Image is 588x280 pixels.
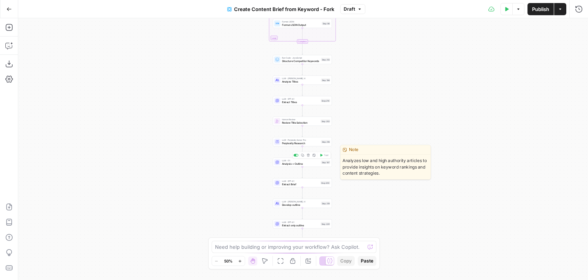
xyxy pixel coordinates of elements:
div: Step 197 [321,161,330,164]
div: Human ReviewReview Title SelectionStep 202 [273,117,332,126]
span: Create Content Brief from Keyword - Fork [234,5,334,13]
span: Format JSON Output [282,23,320,27]
g: Edge from step_206 to step_96 [302,8,303,19]
div: Step 204 [320,181,330,185]
div: Step 218 [321,140,330,143]
div: Step 212 [321,58,330,61]
g: Edge from step_219 to step_220 [302,208,303,219]
div: LLM · GPT-4.1Extract TitlesStep 214 [273,96,332,105]
span: Copy [340,258,352,264]
div: Step 198 [321,78,330,82]
span: Extract only outline [282,223,319,227]
span: Paste [361,258,373,264]
span: LLM · GPT-4.1 [282,221,319,224]
span: LLM · Perplexity Sonar Pro [282,138,320,142]
div: LLM · Perplexity Sonar ProPerplexity ResearchStep 218 [273,137,332,146]
div: Complete [297,40,308,44]
div: Complete [273,40,332,44]
span: Extract Titles [282,100,320,104]
div: Note [340,145,430,155]
span: Human Review [282,118,319,121]
div: LLM · GPT-4.1Extract BriefStep 204 [273,178,332,188]
span: Analyzes low and high authority articles to provide insights on keyword rankings and content stra... [340,155,430,180]
g: Edge from step_220 to step_205 [302,229,303,240]
g: Edge from step_212 to step_198 [302,64,303,75]
span: Structure Competitor Keywords [282,59,320,63]
span: Run Code · JavaScript [282,56,320,59]
span: Publish [532,5,549,13]
g: Edge from step_198 to step_214 [302,85,303,96]
div: LLM · GPT-4.1Extract only outlineStep 220 [273,220,332,229]
div: Step 214 [321,99,330,102]
div: Step 220 [321,222,330,226]
span: Test [324,154,328,157]
div: Step 96 [322,22,330,25]
div: LLM · O1Analysis + OutlineStep 197Test [273,158,332,167]
g: Edge from step_197 to step_204 [302,167,303,178]
div: Run Code · JavaScriptStructure Competitor KeywordsStep 212 [273,55,332,64]
div: Step 202 [321,119,330,123]
button: Draft [340,4,365,14]
g: Edge from step_204 to step_219 [302,188,303,199]
span: Extract Brief [282,182,319,186]
span: Format JSON [282,20,320,23]
div: LLM · [PERSON_NAME] 4Develop outlineStep 219 [273,199,332,208]
span: LLM · [PERSON_NAME] 4 [282,200,320,203]
g: Edge from step_89-iteration-end to step_212 [302,44,303,55]
span: Perplexity Research [282,141,320,145]
span: Analyze Titles [282,80,320,83]
span: LLM · GPT-4.1 [282,97,320,100]
button: Test [318,153,330,158]
g: Edge from step_202 to step_218 [302,126,303,137]
div: Step 219 [321,202,330,205]
span: Analysis + Outline [282,162,320,165]
button: Paste [358,256,376,266]
span: LLM · O1 [282,159,320,162]
button: Publish [527,3,554,15]
div: LLM · [PERSON_NAME] 4Analyze TitlesStep 198 [273,76,332,85]
button: Copy [337,256,355,266]
span: LLM · [PERSON_NAME] 4 [282,77,320,80]
span: Review Title Selection [282,121,319,124]
span: LLM · GPT-4.1 [282,180,319,183]
g: Edge from step_218 to step_197 [302,146,303,157]
button: Create Content Brief from Keyword - Fork [223,3,339,15]
span: Develop outline [282,203,320,207]
span: Draft [344,6,355,13]
g: Edge from step_214 to step_202 [302,105,303,116]
div: Format JSONFormat JSON OutputStep 96 [273,19,332,28]
span: 50% [224,258,233,264]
